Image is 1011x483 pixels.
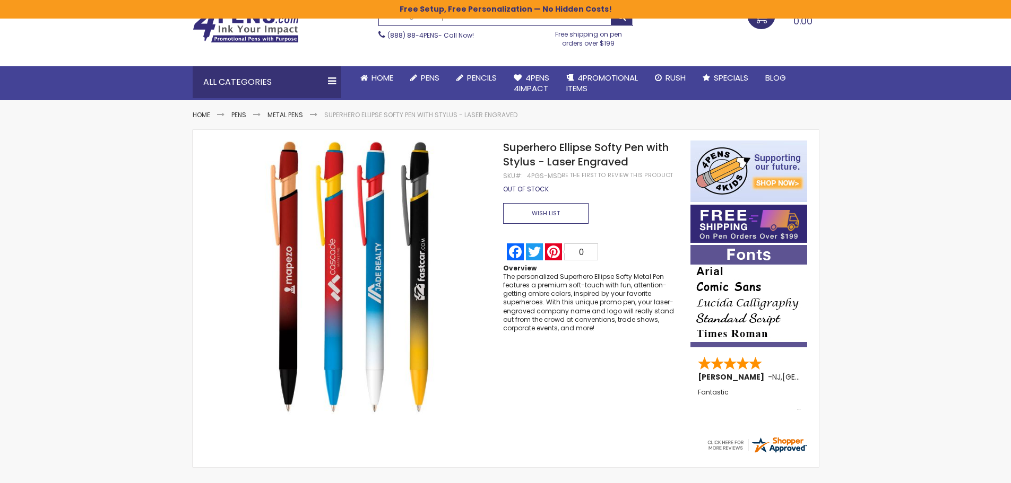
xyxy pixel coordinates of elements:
img: font-personalization-examples [690,245,807,347]
span: [PERSON_NAME] [698,372,768,382]
div: Fantastic [698,389,801,411]
a: Pencils [448,66,505,90]
a: Be the first to review this product [561,171,673,179]
a: 4pens.com certificate URL [706,447,808,456]
img: 4pens.com widget logo [706,435,808,454]
div: All Categories [193,66,341,98]
a: Wish List [503,203,591,224]
span: Pens [421,72,439,83]
a: Rush [646,66,694,90]
a: Pinterest0 [544,243,599,260]
a: Home [193,110,210,119]
strong: SKU [503,171,523,180]
span: Blog [765,72,786,83]
a: 4PROMOTIONALITEMS [558,66,646,101]
span: - Call Now! [387,31,474,40]
img: Free shipping on orders over $199 [690,205,807,243]
div: Free shipping on pen orders over $199 [544,26,633,47]
li: Superhero Ellipse Softy Pen with Stylus - Laser Engraved [324,111,517,119]
span: NJ [772,372,781,382]
a: Pens [231,110,246,119]
div: Availability [503,185,549,194]
span: Specials [714,72,748,83]
a: Specials [694,66,757,90]
div: The personalized Superhero Ellipse Softy Metal Pen features a premium soft-touch with fun, attent... [503,273,679,332]
img: 4Pens Custom Pens and Promotional Products [193,9,299,43]
a: Blog [757,66,794,90]
span: Rush [666,72,686,83]
span: [GEOGRAPHIC_DATA] [782,372,860,382]
div: 4PGS-MSD [527,172,561,180]
img: 4pens 4 kids [690,140,807,202]
a: 4Pens4impact [505,66,558,101]
span: Out of stock [503,185,549,194]
a: (888) 88-4PENS [387,31,438,40]
span: Wish List [503,203,588,224]
span: - , [768,372,860,382]
span: 4PROMOTIONAL ITEMS [566,72,638,94]
a: Metal Pens [267,110,303,119]
a: Pens [402,66,448,90]
span: 4Pens 4impact [514,72,549,94]
a: Home [352,66,402,90]
span: 0.00 [793,14,813,28]
strong: Overview [503,264,537,273]
span: Pencils [467,72,497,83]
img: Superhero Ellipse Softy Pen with Stylus - Laser Engraved [214,139,489,415]
span: Superhero Ellipse Softy Pen with Stylus - Laser Engraved [503,140,669,169]
span: 0 [579,248,584,257]
a: Twitter [525,243,544,260]
a: Facebook [506,243,525,260]
span: Home [371,72,393,83]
